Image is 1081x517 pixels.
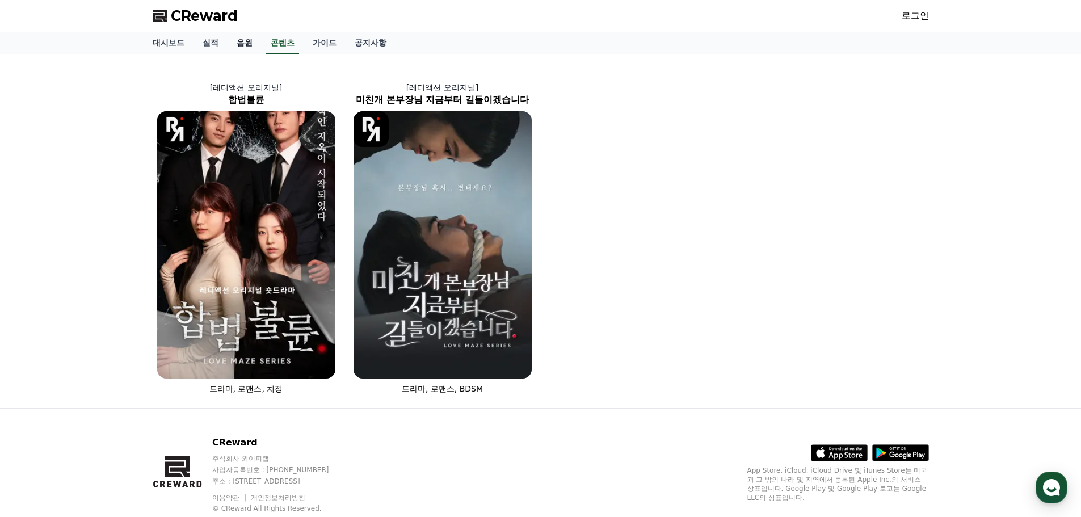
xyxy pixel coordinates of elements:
img: 미친개 본부장님 지금부터 길들이겠습니다 [354,111,532,379]
p: 사업자등록번호 : [PHONE_NUMBER] [212,465,351,474]
img: 합법불륜 [157,111,335,379]
span: CReward [171,7,238,25]
a: 개인정보처리방침 [251,494,305,502]
h2: 미친개 본부장님 지금부터 길들이겠습니다 [344,93,541,107]
p: © CReward All Rights Reserved. [212,504,351,513]
h2: 합법불륜 [148,93,344,107]
a: 이용약관 [212,494,248,502]
a: 설정 [146,360,218,388]
a: 가이드 [304,32,346,54]
p: [레디액션 오리지널] [148,82,344,93]
span: 드라마, 로맨스, BDSM [402,384,483,393]
span: 설정 [175,377,189,386]
a: [레디액션 오리지널] 미친개 본부장님 지금부터 길들이겠습니다 미친개 본부장님 지금부터 길들이겠습니다 [object Object] Logo 드라마, 로맨스, BDSM [344,73,541,403]
p: 주식회사 와이피랩 [212,454,351,463]
a: 홈 [3,360,75,388]
a: 대화 [75,360,146,388]
span: 홈 [36,377,43,386]
a: 실적 [194,32,228,54]
img: [object Object] Logo [157,111,193,147]
p: CReward [212,436,351,449]
a: 콘텐츠 [266,32,299,54]
span: 드라마, 로맨스, 치정 [209,384,283,393]
span: 대화 [104,377,117,386]
a: 로그인 [902,9,929,23]
p: [레디액션 오리지널] [344,82,541,93]
img: [object Object] Logo [354,111,389,147]
a: CReward [153,7,238,25]
a: 공지사항 [346,32,396,54]
p: 주소 : [STREET_ADDRESS] [212,477,351,486]
a: 대시보드 [144,32,194,54]
a: 음원 [228,32,262,54]
p: App Store, iCloud, iCloud Drive 및 iTunes Store는 미국과 그 밖의 나라 및 지역에서 등록된 Apple Inc.의 서비스 상표입니다. Goo... [747,466,929,502]
a: [레디액션 오리지널] 합법불륜 합법불륜 [object Object] Logo 드라마, 로맨스, 치정 [148,73,344,403]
